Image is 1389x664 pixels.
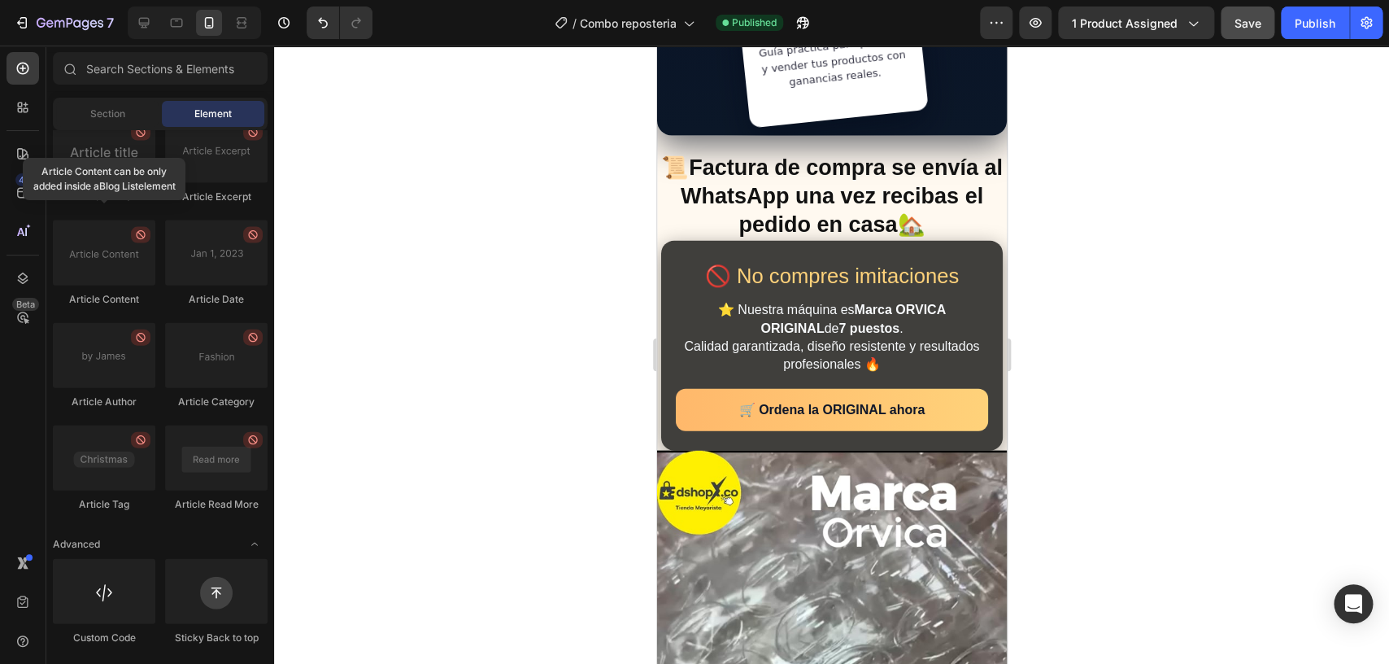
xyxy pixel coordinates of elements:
p: 📜Factura de compra se envía al WhatsApp una vez recibas el pedido en casa🏡 [2,108,348,194]
button: Publish [1281,7,1349,39]
button: Save [1221,7,1274,39]
span: / [573,15,577,32]
div: Publish [1295,15,1335,32]
span: Advanced [53,537,100,552]
div: Open Intercom Messenger [1334,584,1373,623]
p: 7 [107,13,114,33]
p: ⭐ Nuestra máquina es de . Calidad garantizada, diseño resistente y resultados profesionales 🔥 [19,256,331,329]
span: Save [1234,16,1261,30]
span: Toggle open [242,531,268,557]
div: 450 [15,173,39,186]
div: Article Category [165,395,268,409]
span: 1 product assigned [1072,15,1178,32]
strong: 7 puestos [181,276,242,290]
div: Custom Code [53,631,155,645]
div: Article Author [53,395,155,409]
div: Article Date [165,292,268,307]
div: Undo/Redo [307,7,372,39]
div: Article Read More [165,497,268,512]
button: 🛒 Ordena la ORIGINAL ahora [19,343,331,386]
div: Beta [12,298,39,311]
div: Sticky Back to top [165,631,268,645]
span: Combo reposteria [580,15,677,32]
iframe: Design area [657,46,1007,664]
input: Search Sections & Elements [53,52,268,85]
span: Element [194,107,232,121]
div: Article Tag [53,497,155,512]
div: Article Excerpt [165,190,268,204]
div: Article Content [53,292,155,307]
span: Section [90,107,125,121]
button: 7 [7,7,121,39]
button: 1 product assigned [1058,7,1214,39]
div: Article Title [53,190,155,204]
h2: 🚫 No compres imitaciones [19,215,331,246]
strong: Marca ORVICA ORIGINAL [103,257,289,289]
span: Published [732,15,777,30]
